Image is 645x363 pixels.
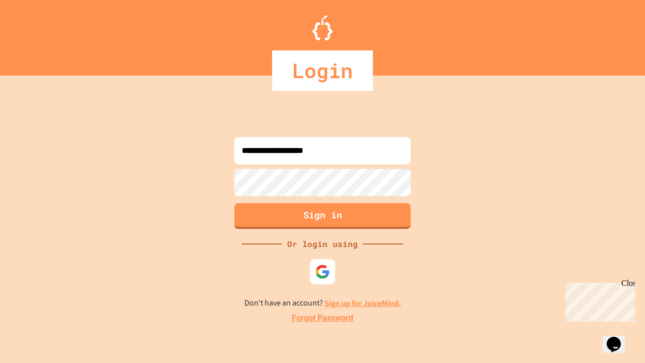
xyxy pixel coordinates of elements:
div: Login [272,50,373,91]
iframe: chat widget [603,323,635,353]
a: Forgot Password [292,312,353,324]
img: google-icon.svg [315,264,330,279]
div: Chat with us now!Close [4,4,70,64]
img: Logo.svg [312,15,333,40]
button: Sign in [234,203,411,229]
iframe: chat widget [561,279,635,322]
p: Don't have an account? [244,297,401,310]
div: Or login using [282,238,363,250]
a: Sign up for JuiceMind. [325,298,401,309]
